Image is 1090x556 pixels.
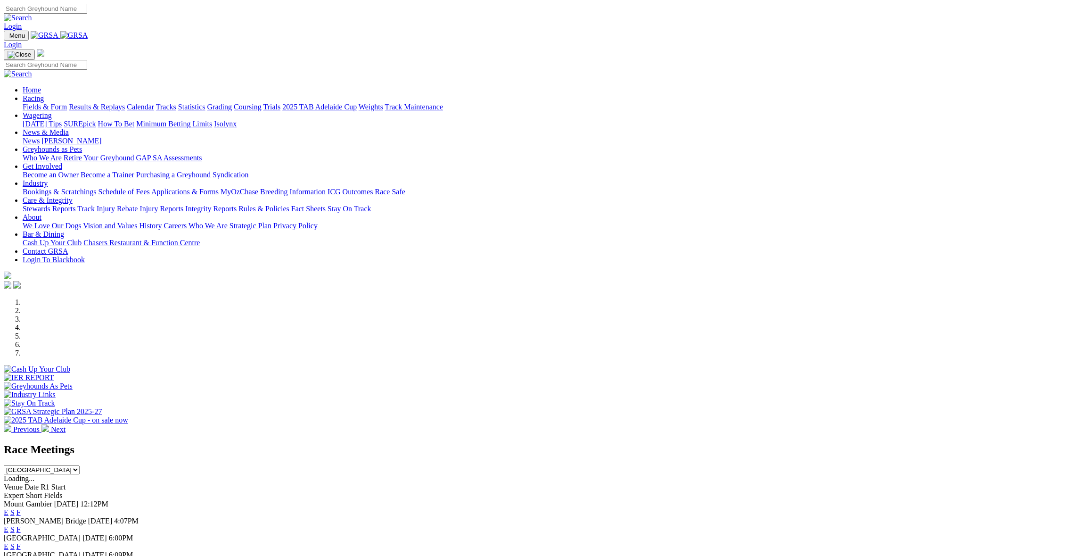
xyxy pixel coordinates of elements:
[83,239,200,247] a: Chasers Restaurant & Function Centre
[23,162,62,170] a: Get Involved
[4,425,41,433] a: Previous
[41,483,66,491] span: R1 Start
[282,103,357,111] a: 2025 TAB Adelaide Cup
[98,188,149,196] a: Schedule of Fees
[4,14,32,22] img: Search
[4,443,1086,456] h2: Race Meetings
[234,103,262,111] a: Coursing
[13,425,40,433] span: Previous
[23,103,1086,111] div: Racing
[4,4,87,14] input: Search
[23,247,68,255] a: Contact GRSA
[23,196,73,204] a: Care & Integrity
[64,120,96,128] a: SUREpick
[127,103,154,111] a: Calendar
[23,120,1086,128] div: Wagering
[41,424,49,432] img: chevron-right-pager-white.svg
[4,491,24,499] span: Expert
[4,542,8,550] a: E
[23,145,82,153] a: Greyhounds as Pets
[8,51,31,58] img: Close
[23,171,79,179] a: Become an Owner
[4,399,55,407] img: Stay On Track
[81,171,134,179] a: Become a Trainer
[4,424,11,432] img: chevron-left-pager-white.svg
[4,390,56,399] img: Industry Links
[51,425,66,433] span: Next
[238,205,289,213] a: Rules & Policies
[221,188,258,196] a: MyOzChase
[4,474,34,482] span: Loading...
[188,222,228,230] a: Who We Are
[9,32,25,39] span: Menu
[16,542,21,550] a: F
[178,103,205,111] a: Statistics
[44,491,62,499] span: Fields
[23,222,81,230] a: We Love Our Dogs
[80,500,108,508] span: 12:12PM
[23,128,69,136] a: News & Media
[4,60,87,70] input: Search
[54,500,79,508] span: [DATE]
[4,534,81,542] span: [GEOGRAPHIC_DATA]
[41,425,66,433] a: Next
[23,120,62,128] a: [DATE] Tips
[213,171,248,179] a: Syndication
[273,222,318,230] a: Privacy Policy
[185,205,237,213] a: Integrity Reports
[4,517,86,525] span: [PERSON_NAME] Bridge
[4,500,52,508] span: Mount Gambier
[328,188,373,196] a: ICG Outcomes
[10,508,15,516] a: S
[98,120,135,128] a: How To Bet
[4,22,22,30] a: Login
[31,31,58,40] img: GRSA
[4,382,73,390] img: Greyhounds As Pets
[23,222,1086,230] div: About
[23,86,41,94] a: Home
[23,205,1086,213] div: Care & Integrity
[82,534,107,542] span: [DATE]
[64,154,134,162] a: Retire Your Greyhound
[23,154,62,162] a: Who We Are
[23,103,67,111] a: Fields & Form
[23,111,52,119] a: Wagering
[83,222,137,230] a: Vision and Values
[359,103,383,111] a: Weights
[10,542,15,550] a: S
[139,205,183,213] a: Injury Reports
[229,222,271,230] a: Strategic Plan
[4,416,128,424] img: 2025 TAB Adelaide Cup - on sale now
[23,179,48,187] a: Industry
[23,154,1086,162] div: Greyhounds as Pets
[60,31,88,40] img: GRSA
[4,281,11,289] img: facebook.svg
[23,171,1086,179] div: Get Involved
[4,407,102,416] img: GRSA Strategic Plan 2025-27
[23,137,40,145] a: News
[263,103,280,111] a: Trials
[291,205,326,213] a: Fact Sheets
[4,373,54,382] img: IER REPORT
[13,281,21,289] img: twitter.svg
[214,120,237,128] a: Isolynx
[136,154,202,162] a: GAP SA Assessments
[207,103,232,111] a: Grading
[26,491,42,499] span: Short
[69,103,125,111] a: Results & Replays
[10,525,15,533] a: S
[260,188,326,196] a: Breeding Information
[156,103,176,111] a: Tracks
[23,188,96,196] a: Bookings & Scratchings
[25,483,39,491] span: Date
[164,222,187,230] a: Careers
[328,205,371,213] a: Stay On Track
[4,50,35,60] button: Toggle navigation
[23,188,1086,196] div: Industry
[4,70,32,78] img: Search
[23,230,64,238] a: Bar & Dining
[77,205,138,213] a: Track Injury Rebate
[16,525,21,533] a: F
[4,508,8,516] a: E
[23,205,75,213] a: Stewards Reports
